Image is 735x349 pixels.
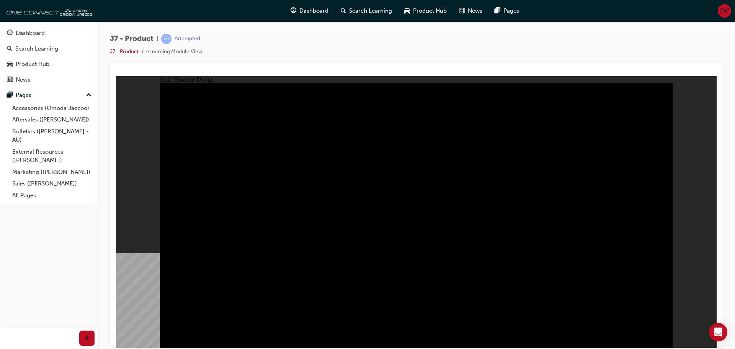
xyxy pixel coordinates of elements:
span: Product Hub [413,7,447,15]
img: oneconnect [4,3,92,18]
button: DashboardSearch LearningProduct HubNews [3,25,95,88]
div: Dashboard [16,29,45,38]
span: J7 - Product [110,34,154,43]
div: Search Learning [15,44,58,53]
span: | [157,34,158,43]
span: Search Learning [349,7,392,15]
span: Dashboard [299,7,328,15]
div: Product Hub [16,60,49,69]
li: eLearning Module View [146,48,203,56]
span: pages-icon [495,6,500,16]
span: prev-icon [84,334,90,343]
button: PW [718,4,731,18]
div: News [16,75,30,84]
a: All Pages [9,190,95,202]
a: guage-iconDashboard [284,3,335,19]
span: guage-icon [7,30,13,37]
span: news-icon [459,6,465,16]
span: up-icon [86,90,91,100]
a: Marketing ([PERSON_NAME]) [9,166,95,178]
a: search-iconSearch Learning [335,3,398,19]
span: search-icon [7,46,12,52]
button: Pages [3,88,95,102]
span: News [468,7,482,15]
a: Product Hub [3,57,95,71]
span: search-icon [341,6,346,16]
span: pages-icon [7,92,13,99]
a: External Resources ([PERSON_NAME]) [9,146,95,166]
span: car-icon [404,6,410,16]
a: J7 - Product [110,48,139,55]
span: news-icon [7,77,13,84]
a: Dashboard [3,26,95,40]
a: Sales ([PERSON_NAME]) [9,178,95,190]
a: Bulletins ([PERSON_NAME] - AU) [9,126,95,146]
div: Pages [16,91,31,100]
span: PW [720,7,729,15]
a: Aftersales ([PERSON_NAME]) [9,114,95,126]
div: Attempted [175,35,200,43]
span: guage-icon [291,6,296,16]
span: car-icon [7,61,13,68]
a: news-iconNews [453,3,488,19]
div: Open Intercom Messenger [709,323,727,341]
a: car-iconProduct Hub [398,3,453,19]
span: Pages [503,7,519,15]
a: News [3,73,95,87]
a: Accessories (Omoda Jaecoo) [9,102,95,114]
a: pages-iconPages [488,3,525,19]
a: Search Learning [3,42,95,56]
span: learningRecordVerb_ATTEMPT-icon [161,34,171,44]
